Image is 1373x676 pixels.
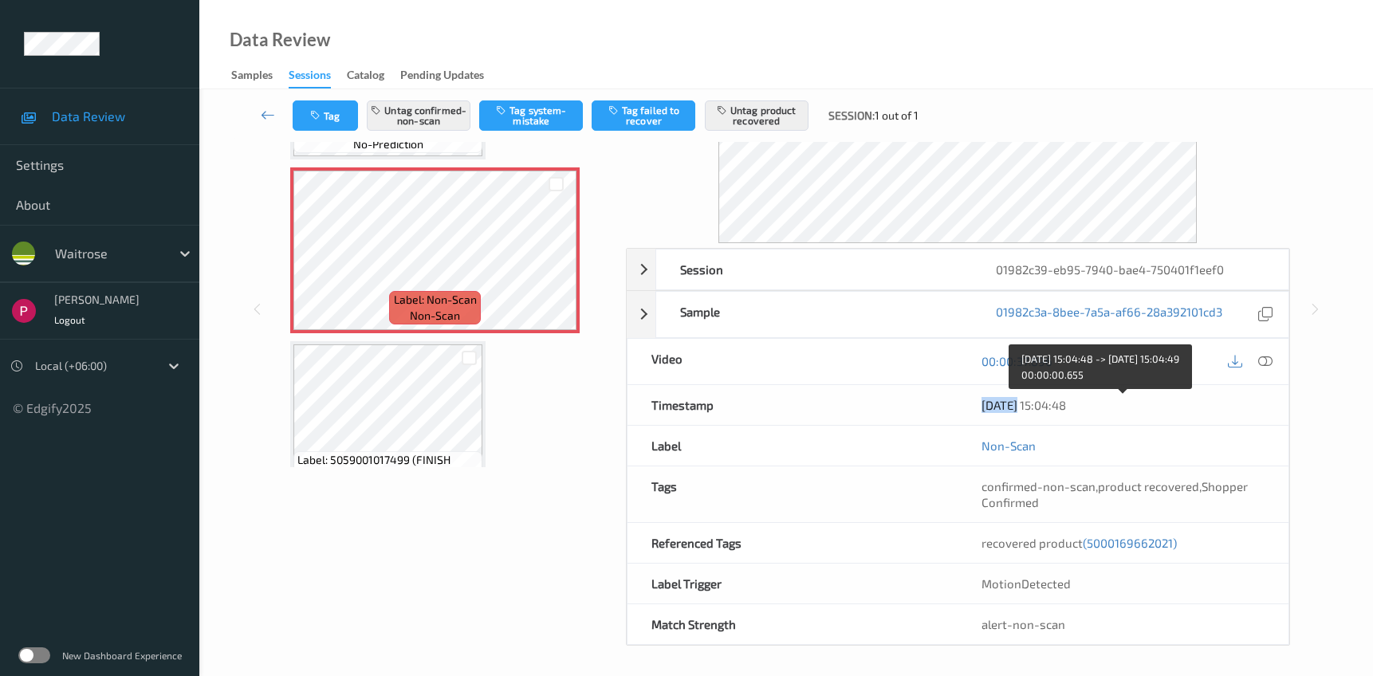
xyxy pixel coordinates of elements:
[982,438,1036,454] a: Non-Scan
[828,108,875,124] span: Session:
[367,100,470,131] button: Untag confirmed-non-scan
[1083,536,1177,550] span: (5000169662021)
[875,108,919,124] span: 1 out of 1
[958,564,1288,603] div: MotionDetected
[400,65,500,87] a: Pending Updates
[230,32,330,48] div: Data Review
[293,100,358,131] button: Tag
[627,385,958,425] div: Timestamp
[982,479,1248,509] span: Shopper Confirmed
[394,292,477,308] span: Label: Non-Scan
[705,100,808,131] button: Untag product recovered
[656,250,973,289] div: Session
[996,304,1222,325] a: 01982c3a-8bee-7a5a-af66-28a392101cd3
[982,536,1177,550] span: recovered product
[231,65,289,87] a: Samples
[347,67,384,87] div: Catalog
[656,292,973,337] div: Sample
[627,466,958,522] div: Tags
[982,479,1248,509] span: , ,
[1098,479,1199,493] span: product recovered
[231,67,273,87] div: Samples
[353,136,423,152] span: no-prediction
[972,250,1288,289] div: 01982c39-eb95-7940-bae4-750401f1eef0
[627,291,1289,338] div: Sample01982c3a-8bee-7a5a-af66-28a392101cd3
[289,67,331,88] div: Sessions
[297,452,478,484] span: Label: 5059001017499 (FINISH LEMON TABS)
[627,523,958,563] div: Referenced Tags
[982,616,1265,632] div: alert-non-scan
[982,397,1265,413] div: [DATE] 15:04:48
[627,564,958,603] div: Label Trigger
[592,100,695,131] button: Tag failed to recover
[289,65,347,88] a: Sessions
[627,339,958,384] div: Video
[627,426,958,466] div: Label
[982,353,1052,369] a: 00:00:37.896
[982,479,1096,493] span: confirmed-non-scan
[400,67,484,87] div: Pending Updates
[627,249,1289,290] div: Session01982c39-eb95-7940-bae4-750401f1eef0
[479,100,583,131] button: Tag system-mistake
[627,604,958,644] div: Match Strength
[347,65,400,87] a: Catalog
[410,308,460,324] span: non-scan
